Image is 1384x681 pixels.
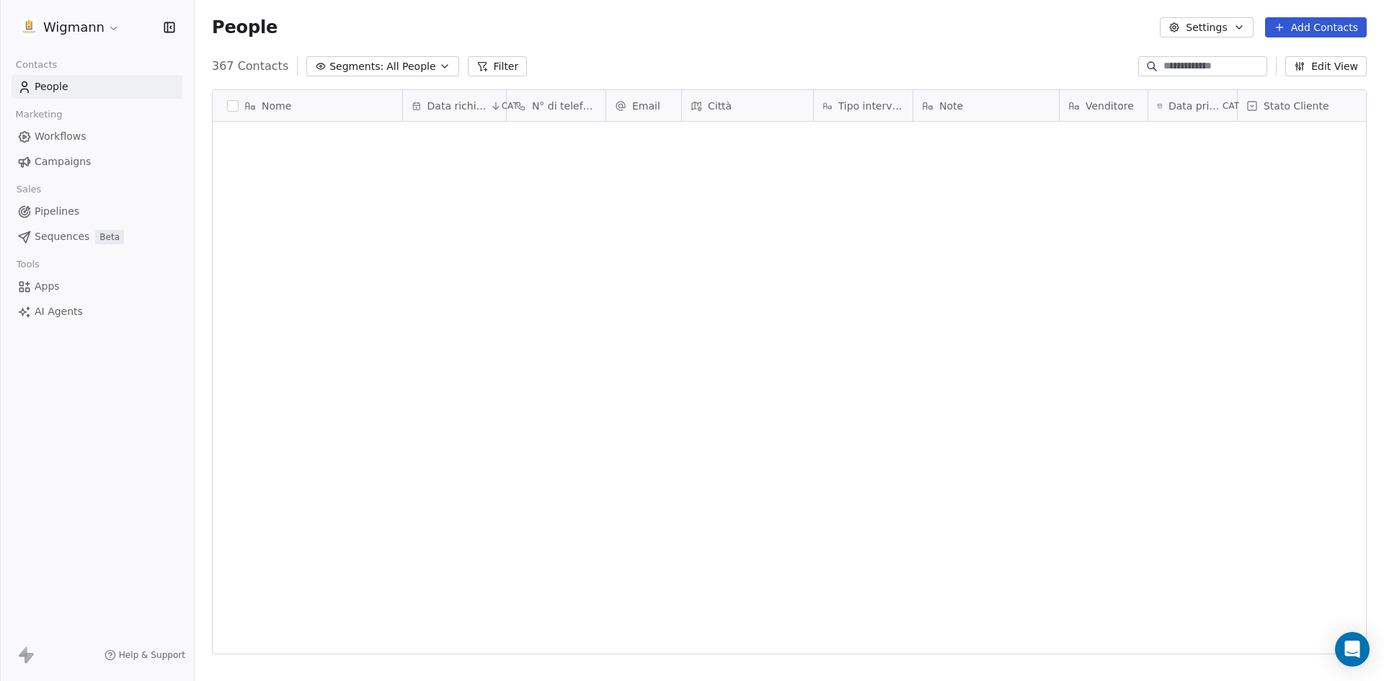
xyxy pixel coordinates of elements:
[682,90,813,121] div: Città
[213,90,402,121] div: Nome
[12,200,182,223] a: Pipelines
[502,100,518,112] span: CAT
[1060,90,1148,121] div: Venditore
[12,125,182,148] a: Workflows
[632,99,660,113] span: Email
[814,90,913,121] div: Tipo intervento
[532,99,597,113] span: N° di telefono
[1265,17,1367,37] button: Add Contacts
[606,90,681,121] div: Email
[10,254,45,275] span: Tools
[12,150,182,174] a: Campaigns
[12,300,182,324] a: AI Agents
[35,204,79,219] span: Pipelines
[1160,17,1253,37] button: Settings
[9,54,63,76] span: Contacts
[35,229,89,244] span: Sequences
[9,104,68,125] span: Marketing
[403,90,506,121] div: Data richiestaCAT
[329,59,383,74] span: Segments:
[838,99,904,113] span: Tipo intervento
[35,304,83,319] span: AI Agents
[12,275,182,298] a: Apps
[1335,632,1370,667] div: Open Intercom Messenger
[12,75,182,99] a: People
[1285,56,1367,76] button: Edit View
[913,90,1059,121] div: Note
[708,99,732,113] span: Città
[95,230,124,244] span: Beta
[43,18,105,37] span: Wigmann
[939,99,963,113] span: Note
[17,15,123,40] button: Wigmann
[386,59,435,74] span: All People
[35,154,91,169] span: Campaigns
[12,225,182,249] a: SequencesBeta
[119,649,185,661] span: Help & Support
[1264,99,1329,113] span: Stato Cliente
[427,99,487,113] span: Data richiesta
[35,279,60,294] span: Apps
[105,649,185,661] a: Help & Support
[212,58,288,75] span: 367 Contacts
[262,99,291,113] span: Nome
[1223,100,1239,112] span: CAT
[1168,99,1220,113] span: Data primo contatto
[10,179,48,200] span: Sales
[35,129,86,144] span: Workflows
[1086,99,1134,113] span: Venditore
[468,56,528,76] button: Filter
[20,19,37,36] img: 1630668995401.jpeg
[507,90,605,121] div: N° di telefono
[213,122,403,655] div: grid
[35,79,68,94] span: People
[1238,90,1370,121] div: Stato Cliente
[1148,90,1237,121] div: Data primo contattoCAT
[212,17,278,38] span: People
